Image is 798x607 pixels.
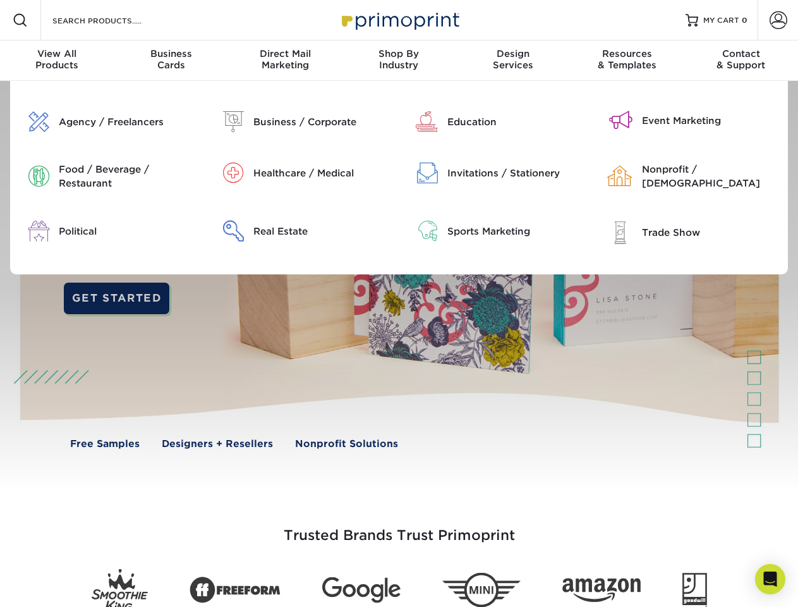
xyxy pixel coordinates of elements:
[703,15,739,26] span: MY CART
[456,48,570,71] div: Services
[342,48,456,59] span: Shop By
[322,577,401,603] img: Google
[684,48,798,59] span: Contact
[228,40,342,81] a: Direct MailMarketing
[684,48,798,71] div: & Support
[570,48,684,59] span: Resources
[456,48,570,59] span: Design
[114,48,227,59] span: Business
[30,497,769,559] h3: Trusted Brands Trust Primoprint
[114,40,227,81] a: BusinessCards
[562,579,641,603] img: Amazon
[51,13,174,28] input: SEARCH PRODUCTS.....
[228,48,342,71] div: Marketing
[456,40,570,81] a: DesignServices
[742,16,747,25] span: 0
[755,564,785,594] div: Open Intercom Messenger
[570,48,684,71] div: & Templates
[228,48,342,59] span: Direct Mail
[570,40,684,81] a: Resources& Templates
[114,48,227,71] div: Cards
[684,40,798,81] a: Contact& Support
[336,6,462,34] img: Primoprint
[682,573,707,607] img: Goodwill
[342,48,456,71] div: Industry
[342,40,456,81] a: Shop ByIndustry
